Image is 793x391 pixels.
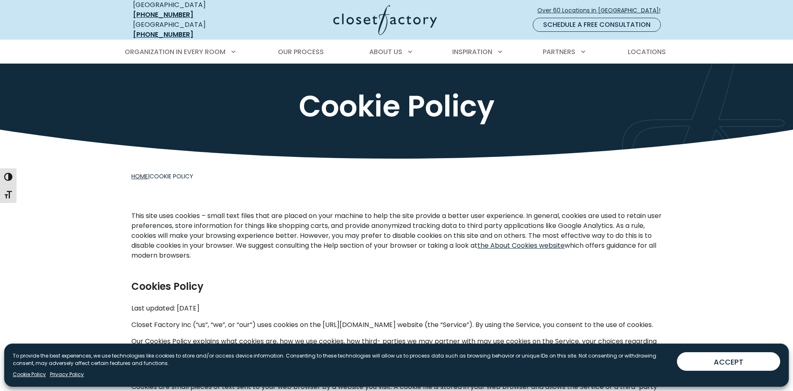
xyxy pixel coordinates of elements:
span: | [131,172,193,180]
span: Cookies Policy [131,280,204,293]
span: Inspiration [452,47,492,57]
span: Over 60 Locations in [GEOGRAPHIC_DATA]! [537,6,667,15]
p: To provide the best experiences, we use technologies like cookies to store and/or access device i... [13,352,670,367]
img: Closet Factory Logo [333,5,437,35]
span: About Us [369,47,402,57]
span: This site uses cookies – small text files that are placed on your machine to help the site provid... [131,211,662,250]
a: Privacy Policy [50,371,84,378]
a: Home [131,172,148,180]
button: ACCEPT [677,352,780,371]
div: [GEOGRAPHIC_DATA] [133,20,253,40]
span: which offers guidance for all modern browsers. [131,241,656,260]
span: Cookie Policy [150,172,193,180]
a: the About Cookies website [477,241,565,250]
h1: Cookie Policy [131,91,662,122]
a: Cookie Policy [13,371,46,378]
span: Partners [543,47,575,57]
p: Our Cookies Policy explains what cookies are, how we use cookies, how third- parties we may partn... [131,336,662,356]
a: [PHONE_NUMBER] [133,30,193,39]
a: Over 60 Locations in [GEOGRAPHIC_DATA]! [537,3,667,18]
p: Last updated: [DATE] [131,303,662,313]
nav: Primary Menu [119,40,674,64]
span: Organization in Every Room [125,47,226,57]
span: Locations [628,47,666,57]
a: Schedule a Free Consultation [533,18,661,32]
p: Closet Factory Inc (“us”, “we”, or “our”) uses cookies on the [URL][DOMAIN_NAME] website (the “Se... [131,320,662,330]
a: [PHONE_NUMBER] [133,10,193,19]
span: Our Process [278,47,324,57]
